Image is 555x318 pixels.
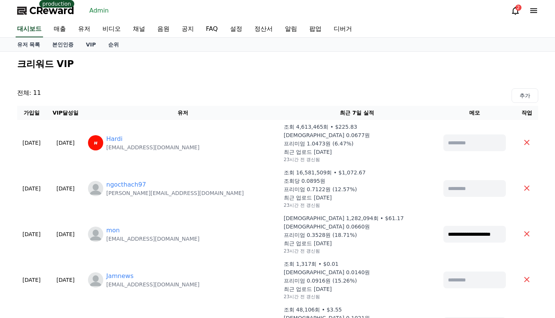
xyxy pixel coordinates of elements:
[17,5,74,17] a: CReward
[303,21,328,37] a: 팝업
[248,21,279,37] a: 정산서
[113,253,131,259] span: Settings
[17,166,46,211] td: [DATE]
[512,88,538,103] button: 추가
[80,38,102,51] a: VIP
[328,21,358,37] a: 디버거
[17,120,46,166] td: [DATE]
[284,240,332,247] p: 최근 업로드 [DATE]
[46,120,85,166] td: [DATE]
[46,257,85,303] td: [DATE]
[17,58,538,70] h2: 크리워드 VIP
[433,106,516,120] th: 메모
[284,202,320,208] p: 23시간 전 갱신됨
[224,21,248,37] a: 설정
[48,21,72,37] a: 매출
[106,272,134,281] a: Jamnews
[284,277,357,284] p: 프리미엄 0.0916원 (15.26%)
[279,21,303,37] a: 알림
[284,148,332,156] p: 최근 업로드 [DATE]
[284,294,320,300] p: 23시간 전 갱신됨
[284,223,370,230] p: [DEMOGRAPHIC_DATA] 0.0660원
[284,131,370,139] p: [DEMOGRAPHIC_DATA] 0.0677원
[50,241,98,260] a: Messages
[106,281,200,288] p: [EMAIL_ADDRESS][DOMAIN_NAME]
[29,5,74,17] span: CReward
[17,106,46,120] th: 가입일
[2,241,50,260] a: Home
[88,135,103,150] img: https://lh3.googleusercontent.com/a/ACg8ocK6o0fCofFZMXaD0tWOdyBbmJ3D8oleYyj4Nkd9g64qlagD_Ss=s96-c
[96,21,127,37] a: 비디오
[284,248,320,254] p: 23시간 전 갱신됨
[106,134,123,144] a: Hardi
[88,227,103,242] img: profile_blank.webp
[284,306,342,313] p: 조회 48,106회 • $3.55
[98,241,146,260] a: Settings
[151,21,176,37] a: 음원
[284,214,404,222] p: [DEMOGRAPHIC_DATA] 1,282,094회 • $61.17
[511,6,520,15] a: 2
[284,157,320,163] p: 23시간 전 갱신됨
[284,260,339,268] p: 조회 1,317회 • $0.01
[46,106,85,120] th: VIP달성일
[284,285,332,293] p: 최근 업로드 [DATE]
[284,194,332,201] p: 최근 업로드 [DATE]
[284,123,357,131] p: 조회 4,613,465회 • $225.83
[88,181,103,196] img: profile_blank.webp
[176,21,200,37] a: 공지
[515,5,521,11] div: 2
[16,21,43,37] a: 대시보드
[106,189,244,197] p: [PERSON_NAME][EMAIL_ADDRESS][DOMAIN_NAME]
[284,185,357,193] p: 프리미엄 0.7122원 (12.57%)
[46,211,85,257] td: [DATE]
[11,38,46,51] a: 유저 목록
[200,21,224,37] a: FAQ
[284,177,325,185] p: 조회당 0.0895원
[17,88,41,103] p: 전체: 11
[106,144,200,151] p: [EMAIL_ADDRESS][DOMAIN_NAME]
[17,211,46,257] td: [DATE]
[19,253,33,259] span: Home
[106,226,120,235] a: mon
[17,257,46,303] td: [DATE]
[516,106,538,120] th: 작업
[106,180,146,189] a: ngocthach97
[281,106,433,120] th: 최근 7일 실적
[86,5,112,17] a: Admin
[127,21,151,37] a: 채널
[46,38,80,51] a: 본인인증
[85,106,281,120] th: 유저
[284,169,366,176] p: 조회 16,581,509회 • $1,072.67
[284,231,357,239] p: 프리미엄 0.3528원 (18.71%)
[106,235,200,243] p: [EMAIL_ADDRESS][DOMAIN_NAME]
[102,38,125,51] a: 순위
[63,253,86,259] span: Messages
[284,268,370,276] p: [DEMOGRAPHIC_DATA] 0.0140원
[46,166,85,211] td: [DATE]
[88,272,103,288] img: profile_blank.webp
[284,140,353,147] p: 프리미엄 1.0473원 (6.47%)
[72,21,96,37] a: 유저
